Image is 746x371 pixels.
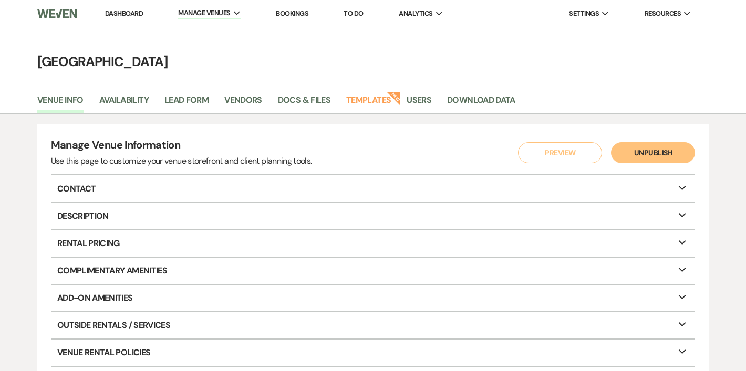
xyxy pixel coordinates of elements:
p: Outside Rentals / Services [51,312,696,338]
a: Bookings [276,9,308,18]
a: To Do [344,9,363,18]
div: Use this page to customize your venue storefront and client planning tools. [51,155,312,167]
span: Settings [569,8,599,19]
button: Preview [518,142,602,163]
a: Preview [516,142,600,163]
p: Contact [51,175,696,202]
p: Add-On Amenities [51,285,696,311]
a: Templates [346,93,391,113]
a: Docs & Files [278,93,330,113]
strong: New [387,91,402,105]
p: Complimentary Amenities [51,258,696,284]
a: Availability [99,93,149,113]
span: Manage Venues [178,8,230,18]
a: Download Data [447,93,515,113]
p: Rental Pricing [51,230,696,257]
h4: Manage Venue Information [51,137,312,155]
span: Resources [645,8,681,19]
p: Description [51,203,696,229]
button: Unpublish [611,142,695,163]
p: Venue Rental Policies [51,340,696,366]
a: Dashboard [105,9,143,18]
span: Analytics [399,8,432,19]
a: Lead Form [164,93,209,113]
a: Users [407,93,431,113]
a: Vendors [224,93,262,113]
img: Weven Logo [37,3,77,25]
a: Venue Info [37,93,84,113]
